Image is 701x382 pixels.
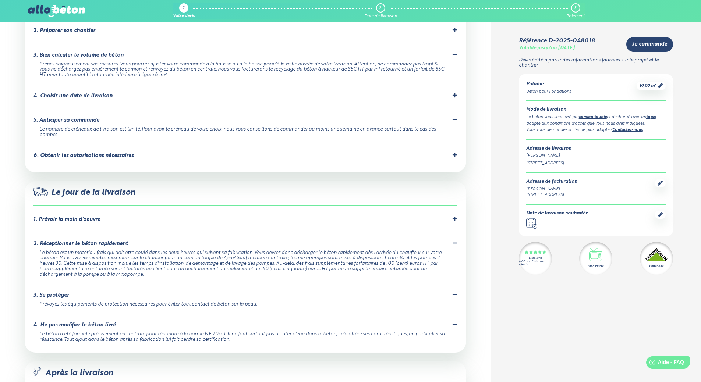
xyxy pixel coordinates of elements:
[519,38,595,44] div: Référence D-2025-048018
[33,153,134,159] div: 6. Obtenir les autorisations nécessaires
[33,52,124,58] div: 3. Bien calculer le volume de béton
[646,115,656,119] a: tapis
[649,264,663,268] div: Partenaire
[33,292,69,299] div: 3. Se protéger
[519,260,552,267] div: 4.7/5 sur 2300 avis clients
[632,41,667,47] span: Je commande
[379,6,381,11] div: 2
[39,250,449,278] div: Le béton est un matériau frais qui doit être coulé dans les deux heures qui suivent sa fabricatio...
[626,37,673,52] a: Je commande
[39,332,449,342] div: Le béton a été formulé précisément en centrale pour répondre à la norme NF 206-1. Il ne faut surt...
[579,115,607,119] a: camion toupie
[33,117,99,124] div: 5. Anticiper sa commande
[33,187,457,206] div: Le jour de la livraison
[364,3,397,19] a: 2 Date de livraison
[529,257,542,260] div: Excellent
[526,153,666,159] div: [PERSON_NAME]
[635,353,693,374] iframe: Help widget launcher
[39,302,449,307] div: Prévoyez les équipements de protection nécessaires pour éviter tout contact de béton sur la peau.
[33,322,116,328] div: 4. Ne pas modifier le béton livré
[526,107,666,113] div: Mode de livraison
[33,217,100,223] div: 1. Prévoir la main d'oeuvre
[39,62,449,78] div: Prenez soigneusement vos mesures. Vous pourrez ajuster votre commande à la hausse ou à la baisse ...
[28,5,85,17] img: allobéton
[33,187,49,196] img: truck.c7a9816ed8b9b1312949.png
[526,186,577,192] div: [PERSON_NAME]
[364,14,397,19] div: Date de livraison
[526,146,666,151] div: Adresse de livraison
[519,58,673,68] p: Devis édité à partir des informations fournies sur le projet et le chantier
[519,46,575,51] div: Valable jusqu'au [DATE]
[526,179,577,185] div: Adresse de facturation
[526,89,571,95] div: Béton pour Fondations
[33,28,95,34] div: 2. Préparer son chantier
[33,93,113,99] div: 4. Choisir une date de livraison
[566,14,585,19] div: Paiement
[526,160,666,167] div: [STREET_ADDRESS]
[566,3,585,19] a: 3 Paiement
[612,128,643,132] a: Contactez-nous
[526,211,588,216] div: Date de livraison souhaitée
[526,114,666,127] div: Le béton vous sera livré par et déchargé avec un , adapté aux conditions d'accès que vous nous av...
[39,127,449,138] div: Le nombre de créneaux de livraison est limité. Pour avoir le créneau de votre choix, nous vous co...
[183,6,184,11] div: 1
[526,127,666,133] div: Vous vous demandez si c’est le plus adapté ? .
[173,3,195,19] a: 1 Votre devis
[33,241,128,247] div: 2. Réceptionner le béton rapidement
[574,6,576,11] div: 3
[588,264,603,268] div: Vu à la télé
[173,14,195,19] div: Votre devis
[526,82,571,87] div: Volume
[526,192,577,198] div: [STREET_ADDRESS]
